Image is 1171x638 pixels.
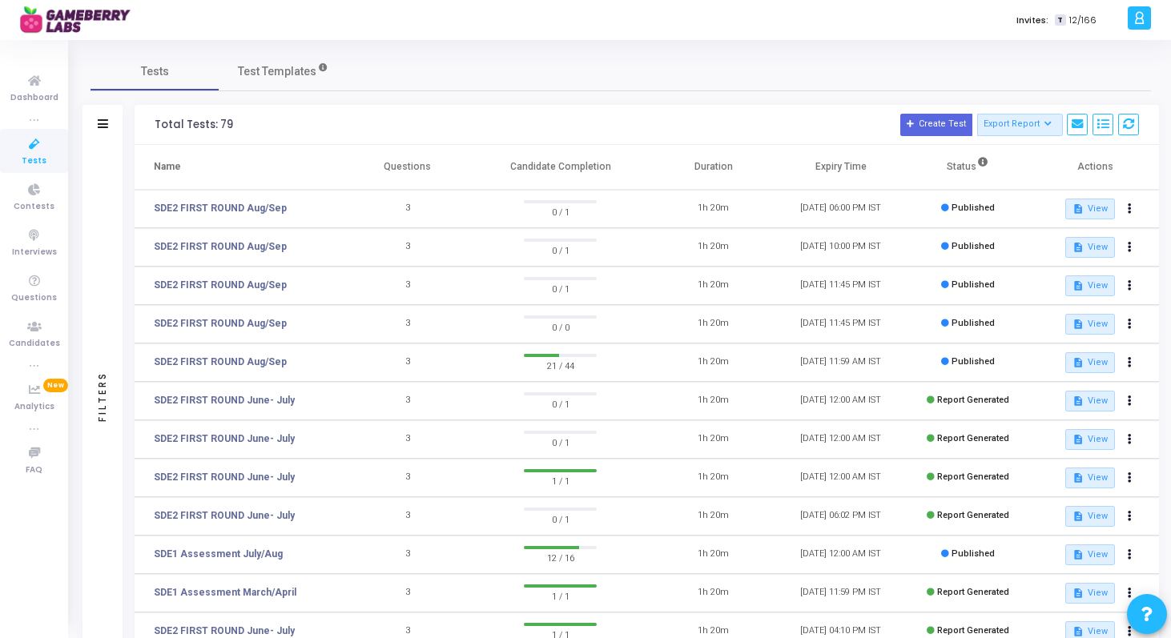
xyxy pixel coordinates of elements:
td: [DATE] 06:02 PM IST [777,497,904,536]
a: SDE2 FIRST ROUND Aug/Sep [154,239,287,254]
a: SDE2 FIRST ROUND June- July [154,470,295,484]
td: 3 [344,267,471,305]
button: Create Test [900,114,972,136]
mat-icon: description [1072,395,1084,407]
mat-icon: description [1072,242,1084,253]
td: 3 [344,420,471,459]
mat-icon: description [1072,511,1084,522]
td: [DATE] 12:00 AM IST [777,420,904,459]
th: Questions [344,145,471,190]
span: 0 / 0 [524,319,597,335]
span: 1 / 1 [524,472,597,488]
td: [DATE] 12:00 AM IST [777,536,904,574]
td: [DATE] 11:45 PM IST [777,305,904,343]
th: Candidate Completion [471,145,650,190]
span: Published [952,203,995,213]
span: Contests [14,200,54,214]
mat-icon: description [1072,357,1084,368]
span: Report Generated [937,587,1009,597]
td: [DATE] 11:45 PM IST [777,267,904,305]
td: 1h 20m [650,420,777,459]
td: [DATE] 12:00 AM IST [777,382,904,420]
td: 1h 20m [650,267,777,305]
mat-icon: description [1072,626,1084,637]
span: Published [952,241,995,251]
button: View [1065,275,1114,296]
td: 3 [344,382,471,420]
button: View [1065,199,1114,219]
td: [DATE] 06:00 PM IST [777,190,904,228]
th: Expiry Time [777,145,904,190]
span: 12/166 [1069,14,1097,27]
td: 1h 20m [650,190,777,228]
span: Published [952,356,995,367]
span: 0 / 1 [524,203,597,219]
a: SDE2 FIRST ROUND June- July [154,624,295,638]
button: View [1065,314,1114,335]
button: View [1065,506,1114,527]
th: Status [904,145,1032,190]
a: SDE2 FIRST ROUND Aug/Sep [154,316,287,331]
td: 1h 20m [650,459,777,497]
span: Report Generated [937,510,1009,520]
span: Interviews [12,246,57,259]
mat-icon: description [1072,280,1084,291]
td: 1h 20m [650,574,777,612]
a: SDE1 Assessment July/Aug [154,547,283,561]
span: Report Generated [937,395,1009,405]
span: Questions [11,291,57,305]
th: Duration [650,145,777,190]
button: Export Report [977,114,1063,136]
span: Candidates [9,337,60,351]
label: Invites: [1016,14,1048,27]
td: 3 [344,497,471,536]
span: Report Generated [937,433,1009,443]
span: Tests [22,154,46,168]
span: 1 / 1 [524,588,597,604]
span: 0 / 1 [524,434,597,450]
button: View [1065,237,1114,258]
span: 0 / 1 [524,280,597,296]
td: [DATE] 11:59 PM IST [777,574,904,612]
mat-icon: description [1072,434,1084,445]
td: 1h 20m [650,305,777,343]
button: View [1065,391,1114,411]
button: View [1065,583,1114,604]
a: SDE2 FIRST ROUND Aug/Sep [154,201,287,215]
td: 1h 20m [650,228,777,267]
th: Name [135,145,344,190]
span: Tests [141,63,169,80]
span: FAQ [26,463,42,477]
span: 0 / 1 [524,511,597,527]
td: [DATE] 11:59 AM IST [777,343,904,382]
span: 12 / 16 [524,549,597,565]
a: SDE2 FIRST ROUND Aug/Sep [154,278,287,292]
td: 1h 20m [650,497,777,536]
button: View [1065,352,1114,373]
span: Report Generated [937,625,1009,636]
span: 0 / 1 [524,395,597,411]
button: View [1065,467,1114,488]
mat-icon: description [1072,319,1084,330]
td: 3 [344,574,471,612]
a: SDE2 FIRST ROUND June- July [154,431,295,446]
td: 3 [344,536,471,574]
td: 3 [344,228,471,267]
button: View [1065,544,1114,565]
td: 1h 20m [650,343,777,382]
span: Published [952,548,995,559]
span: New [43,379,68,392]
span: Dashboard [10,91,58,105]
a: SDE2 FIRST ROUND Aug/Sep [154,355,287,369]
mat-icon: description [1072,203,1084,215]
div: Filters [95,308,110,484]
td: 3 [344,459,471,497]
span: 0 / 1 [524,242,597,258]
span: Published [952,318,995,328]
span: Report Generated [937,471,1009,482]
mat-icon: description [1072,472,1084,484]
span: T [1055,14,1065,26]
mat-icon: description [1072,588,1084,599]
span: Published [952,279,995,290]
td: 1h 20m [650,536,777,574]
